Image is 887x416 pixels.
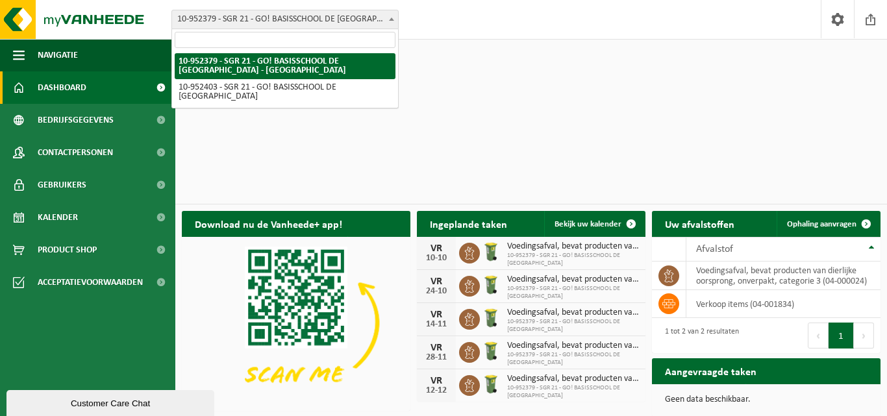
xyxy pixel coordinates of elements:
td: voedingsafval, bevat producten van dierlijke oorsprong, onverpakt, categorie 3 (04-000024) [686,262,881,290]
span: 10-952379 - SGR 21 - GO! BASISSCHOOL DE WERELDBRUG - OUDENAARDE [172,10,398,29]
span: Voedingsafval, bevat producten van dierlijke oorsprong, onverpakt, categorie 3 [507,241,639,252]
div: VR [423,243,449,254]
span: Bedrijfsgegevens [38,104,114,136]
span: Kalender [38,201,78,234]
span: Contactpersonen [38,136,113,169]
img: WB-0140-HPE-GN-50 [480,373,502,395]
div: 28-11 [423,353,449,362]
div: 12-12 [423,386,449,395]
div: VR [423,343,449,353]
button: Next [854,323,874,349]
span: Dashboard [38,71,86,104]
span: 10-952379 - SGR 21 - GO! BASISSCHOOL DE [GEOGRAPHIC_DATA] [507,252,639,267]
li: 10-952379 - SGR 21 - GO! BASISSCHOOL DE [GEOGRAPHIC_DATA] - [GEOGRAPHIC_DATA] [175,53,395,79]
span: Voedingsafval, bevat producten van dierlijke oorsprong, onverpakt, categorie 3 [507,308,639,318]
span: Navigatie [38,39,78,71]
span: Voedingsafval, bevat producten van dierlijke oorsprong, onverpakt, categorie 3 [507,275,639,285]
span: Ophaling aanvragen [787,220,856,228]
span: 10-952379 - SGR 21 - GO! BASISSCHOOL DE [GEOGRAPHIC_DATA] [507,384,639,400]
div: 14-11 [423,320,449,329]
iframe: chat widget [6,387,217,416]
div: VR [423,276,449,287]
span: Product Shop [38,234,97,266]
td: verkoop items (04-001834) [686,290,881,318]
div: 24-10 [423,287,449,296]
img: WB-0140-HPE-GN-50 [480,307,502,329]
span: Gebruikers [38,169,86,201]
p: Geen data beschikbaar. [665,395,868,404]
h2: Uw afvalstoffen [652,211,747,236]
span: 10-952379 - SGR 21 - GO! BASISSCHOOL DE [GEOGRAPHIC_DATA] [507,285,639,300]
div: VR [423,310,449,320]
a: Bekijk uw kalender [544,211,644,237]
h2: Aangevraagde taken [652,358,769,384]
img: WB-0140-HPE-GN-50 [480,340,502,362]
div: 10-10 [423,254,449,263]
span: 10-952379 - SGR 21 - GO! BASISSCHOOL DE [GEOGRAPHIC_DATA] [507,318,639,334]
img: WB-0140-HPE-GN-50 [480,274,502,296]
a: Ophaling aanvragen [777,211,879,237]
span: 10-952379 - SGR 21 - GO! BASISSCHOOL DE [GEOGRAPHIC_DATA] [507,351,639,367]
img: Download de VHEPlus App [182,237,410,408]
li: 10-952403 - SGR 21 - GO! BASISSCHOOL DE [GEOGRAPHIC_DATA] [175,79,395,105]
span: Bekijk uw kalender [555,220,621,228]
div: VR [423,376,449,386]
button: 1 [829,323,854,349]
span: Voedingsafval, bevat producten van dierlijke oorsprong, onverpakt, categorie 3 [507,341,639,351]
h2: Download nu de Vanheede+ app! [182,211,355,236]
div: 1 tot 2 van 2 resultaten [658,321,739,350]
img: WB-0140-HPE-GN-50 [480,241,502,263]
span: Afvalstof [696,244,733,254]
span: Voedingsafval, bevat producten van dierlijke oorsprong, onverpakt, categorie 3 [507,374,639,384]
span: 10-952379 - SGR 21 - GO! BASISSCHOOL DE WERELDBRUG - OUDENAARDE [171,10,399,29]
h2: Ingeplande taken [417,211,520,236]
button: Previous [808,323,829,349]
span: Acceptatievoorwaarden [38,266,143,299]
